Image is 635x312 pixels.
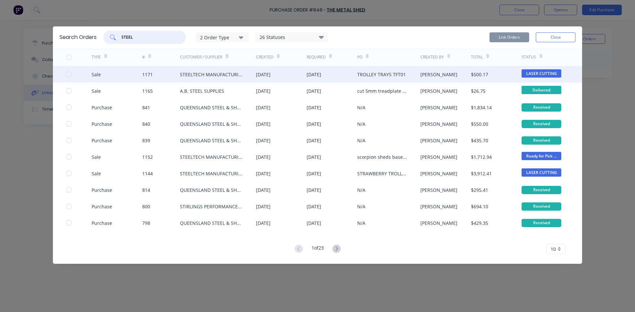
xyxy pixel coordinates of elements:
[420,54,444,60] div: Created By
[180,71,243,78] div: STEELTECH MANUFACTURING
[121,34,176,41] input: Search orders...
[357,170,407,177] div: STRAWBERRY TROLLEY TRAYS
[180,137,243,144] div: QUEENSLAND STEEL & SHEET
[142,220,150,226] div: 798
[142,187,150,193] div: 814
[256,87,271,94] div: [DATE]
[357,154,407,160] div: scorpion sheds base plates
[256,154,271,160] div: [DATE]
[142,203,150,210] div: 800
[522,86,561,94] span: Delivered
[522,136,561,145] div: Received
[256,187,271,193] div: [DATE]
[471,154,492,160] div: $1,712.94
[471,71,488,78] div: $500.17
[420,170,457,177] div: [PERSON_NAME]
[256,220,271,226] div: [DATE]
[522,186,561,194] div: Received
[522,103,561,112] div: Received
[420,137,457,144] div: [PERSON_NAME]
[307,121,321,127] div: [DATE]
[142,121,150,127] div: 840
[357,54,362,60] div: PO
[307,87,321,94] div: [DATE]
[256,121,271,127] div: [DATE]
[307,54,326,60] div: Required
[307,170,321,177] div: [DATE]
[256,34,328,41] div: 26 Statuses
[357,87,407,94] div: cut 5mm treadplate SUPPLIED
[522,120,561,128] div: Received
[471,87,486,94] div: $26.75
[142,170,153,177] div: 1144
[420,187,457,193] div: [PERSON_NAME]
[522,152,561,160] span: Ready for Pick ...
[551,246,556,253] span: 10
[357,187,365,193] div: N/A
[196,32,249,42] button: 2 Order Type
[256,203,271,210] div: [DATE]
[256,71,271,78] div: [DATE]
[471,137,488,144] div: $435.70
[256,170,271,177] div: [DATE]
[471,121,488,127] div: $550.00
[420,203,457,210] div: [PERSON_NAME]
[180,54,222,60] div: Customer / Supplier
[357,203,365,210] div: N/A
[522,168,561,177] span: LASER CUTTING
[471,104,492,111] div: $1,834.14
[92,220,112,226] div: Purchase
[180,203,243,210] div: STIRLINGS PERFORMANCE STEELS
[471,220,488,226] div: $429.35
[522,219,561,227] div: Received
[307,220,321,226] div: [DATE]
[471,54,483,60] div: Total
[180,220,243,226] div: QUEENSLAND STEEL & SHEET
[92,54,101,60] div: TYPE
[489,32,529,42] button: Link Orders
[92,87,101,94] div: Sale
[307,203,321,210] div: [DATE]
[92,203,112,210] div: Purchase
[471,170,492,177] div: $3,912.41
[522,69,561,78] span: LASER CUTTING
[307,187,321,193] div: [DATE]
[420,87,457,94] div: [PERSON_NAME]
[307,154,321,160] div: [DATE]
[180,104,243,111] div: QUEENSLAND STEEL & SHEET
[142,104,150,111] div: 841
[357,104,365,111] div: N/A
[92,104,112,111] div: Purchase
[536,32,575,42] button: Close
[180,87,224,94] div: A.B. STEEL SUPPLIES
[471,187,488,193] div: $295.41
[180,170,243,177] div: STEELTECH MANUFACTURING
[420,154,457,160] div: [PERSON_NAME]
[92,137,112,144] div: Purchase
[307,104,321,111] div: [DATE]
[180,154,243,160] div: STEELTECH MANUFACTURING
[142,137,150,144] div: 839
[92,71,101,78] div: Sale
[522,54,536,60] div: Status
[256,137,271,144] div: [DATE]
[312,244,324,254] div: 1 of 23
[522,202,561,211] div: Received
[142,87,153,94] div: 1165
[307,71,321,78] div: [DATE]
[180,121,243,127] div: QUEENSLAND STEEL & SHEET
[357,137,365,144] div: N/A
[420,71,457,78] div: [PERSON_NAME]
[92,170,101,177] div: Sale
[60,33,97,41] div: Search Orders
[256,104,271,111] div: [DATE]
[256,54,274,60] div: Created
[92,121,112,127] div: Purchase
[200,34,244,41] div: 2 Order Type
[420,220,457,226] div: [PERSON_NAME]
[92,187,112,193] div: Purchase
[357,121,365,127] div: N/A
[142,71,153,78] div: 1171
[307,137,321,144] div: [DATE]
[357,71,406,78] div: TROLLEY TRAYS TFT01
